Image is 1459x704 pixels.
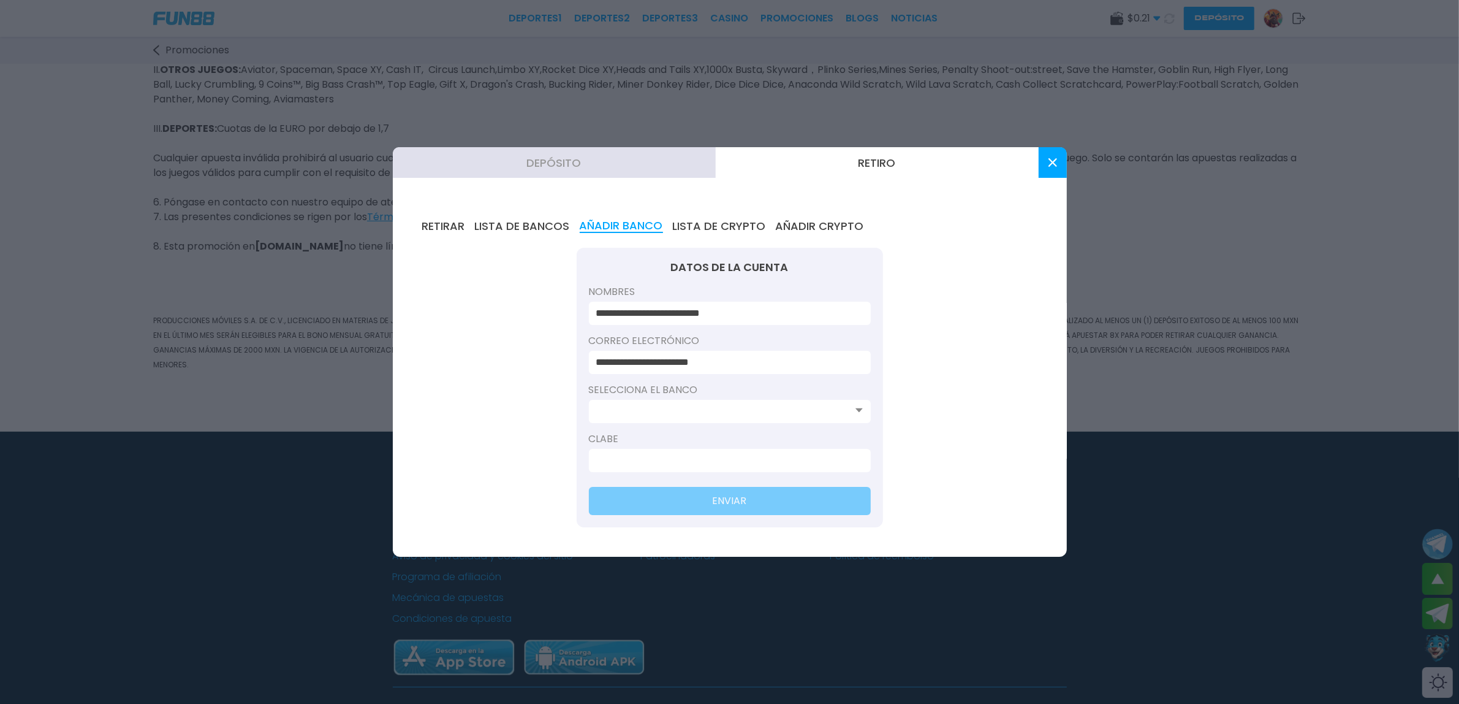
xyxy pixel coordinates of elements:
button: Retiro [716,147,1039,178]
label: Nombres [589,285,871,299]
label: Correo electrónico [589,334,871,348]
button: LISTA DE CRYPTO [673,220,766,233]
button: ENVIAR [589,487,871,515]
button: Depósito [393,147,716,178]
label: Clabe [589,432,871,446]
button: LISTA DE BANCOS [475,220,570,233]
button: RETIRAR [422,220,465,233]
button: AÑADIR CRYPTO [776,220,864,233]
button: AÑADIR BANCO [580,220,663,233]
label: Selecciona el banco [589,383,871,397]
div: DATOS DE LA CUENTA [589,260,871,275]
